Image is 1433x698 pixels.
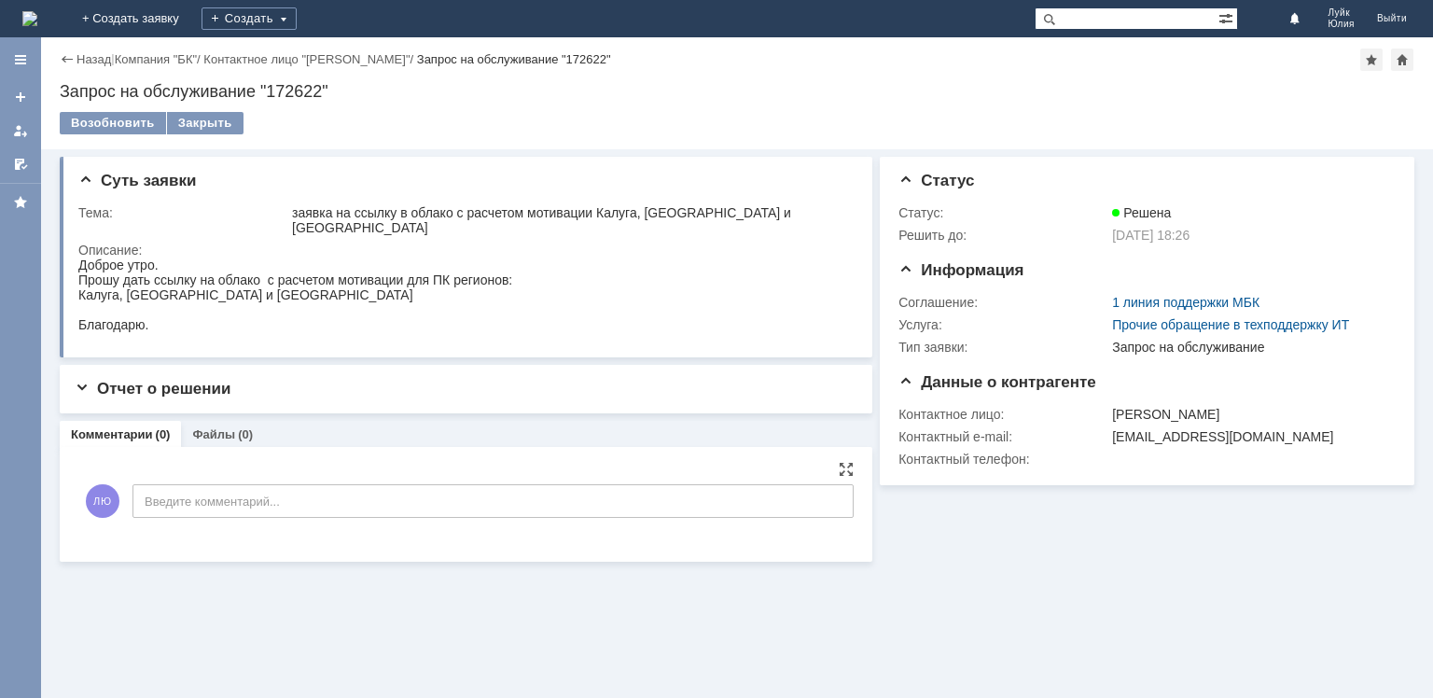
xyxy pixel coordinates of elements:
[1112,295,1259,310] a: 1 линия поддержки МБК
[1112,407,1386,422] div: [PERSON_NAME]
[6,82,35,112] a: Создать заявку
[898,340,1108,355] div: Тип заявки:
[417,52,611,66] div: Запрос на обслуживание "172622"
[238,427,253,441] div: (0)
[78,172,196,189] span: Суть заявки
[115,52,204,66] div: /
[898,373,1096,391] span: Данные о контрагенте
[202,7,297,30] div: Создать
[37,43,142,73] a: [URL][DOMAIN_NAME]
[6,149,35,179] a: Мои согласования
[71,427,153,441] a: Комментарии
[37,73,280,103] li: [GEOGRAPHIC_DATA] ZdMLEAJ3xf
[75,380,230,398] span: Отчет о решении
[1112,317,1349,332] a: Прочие обращение в техподдержку ИТ
[22,11,37,26] a: Перейти на домашнюю страницу
[37,43,280,73] li: Калуга Moa4Mj5Ri2
[115,52,197,66] a: Компания "БК"
[898,172,974,189] span: Статус
[111,51,114,65] div: |
[78,205,288,220] div: Тема:
[1112,429,1386,444] div: [EMAIL_ADDRESS][DOMAIN_NAME]
[898,407,1108,422] div: Контактное лицо:
[192,427,235,441] a: Файлы
[6,116,35,146] a: Мои заявки
[22,11,37,26] img: logo
[86,484,119,518] span: ЛЮ
[1328,7,1355,19] span: Луйк
[898,452,1108,467] div: Контактный телефон:
[898,317,1108,332] div: Услуга:
[1218,8,1237,26] span: Расширенный поиск
[839,462,854,477] div: На всю страницу
[156,427,171,441] div: (0)
[1360,49,1383,71] div: Добавить в избранное
[37,73,221,103] a: [URL][DOMAIN_NAME]
[1112,228,1190,243] span: [DATE] 18:26
[1112,205,1171,220] span: Решена
[77,52,111,66] a: Назад
[898,429,1108,444] div: Контактный e-mail:
[37,103,280,133] li: Ижевск yj4FRb4mt2
[37,103,142,133] a: [URL][DOMAIN_NAME]
[203,52,416,66] div: /
[898,295,1108,310] div: Соглашение:
[898,228,1108,243] div: Решить до:
[78,243,850,258] div: Описание:
[203,52,410,66] a: Контактное лицо "[PERSON_NAME]"
[898,261,1023,279] span: Информация
[292,205,846,235] div: заявка на ссылку в облако с расчетом мотивации Калуга, [GEOGRAPHIC_DATA] и [GEOGRAPHIC_DATA]
[1391,49,1413,71] div: Сделать домашней страницей
[60,82,1414,101] div: Запрос на обслуживание "172622"
[898,205,1108,220] div: Статус:
[1328,19,1355,30] span: Юлия
[1112,340,1386,355] div: Запрос на обслуживание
